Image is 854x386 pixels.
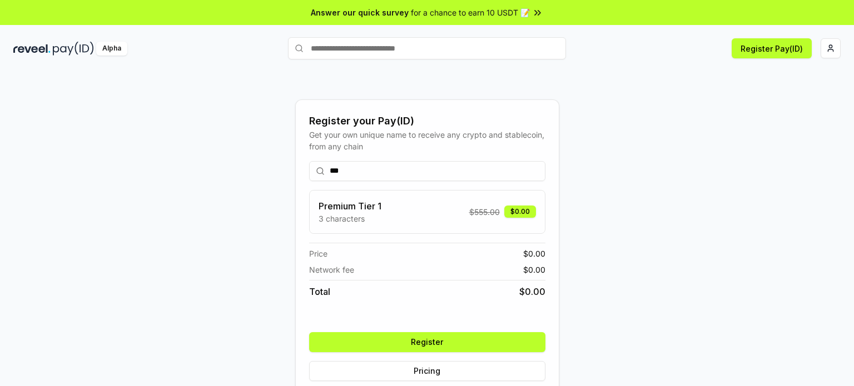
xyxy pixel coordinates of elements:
p: 3 characters [319,213,381,224]
span: $ 555.00 [469,206,500,218]
h3: Premium Tier 1 [319,199,381,213]
span: $ 0.00 [523,264,545,275]
span: Answer our quick survey [311,7,409,18]
span: $ 0.00 [519,285,545,298]
span: Price [309,248,327,259]
button: Register Pay(ID) [732,38,812,58]
img: reveel_dark [13,42,51,56]
span: Total [309,285,330,298]
span: for a chance to earn 10 USDT 📝 [411,7,530,18]
div: Get your own unique name to receive any crypto and stablecoin, from any chain [309,129,545,152]
span: Network fee [309,264,354,275]
span: $ 0.00 [523,248,545,259]
button: Pricing [309,361,545,381]
div: Alpha [96,42,127,56]
div: $0.00 [504,205,536,218]
img: pay_id [53,42,94,56]
button: Register [309,332,545,352]
div: Register your Pay(ID) [309,113,545,129]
